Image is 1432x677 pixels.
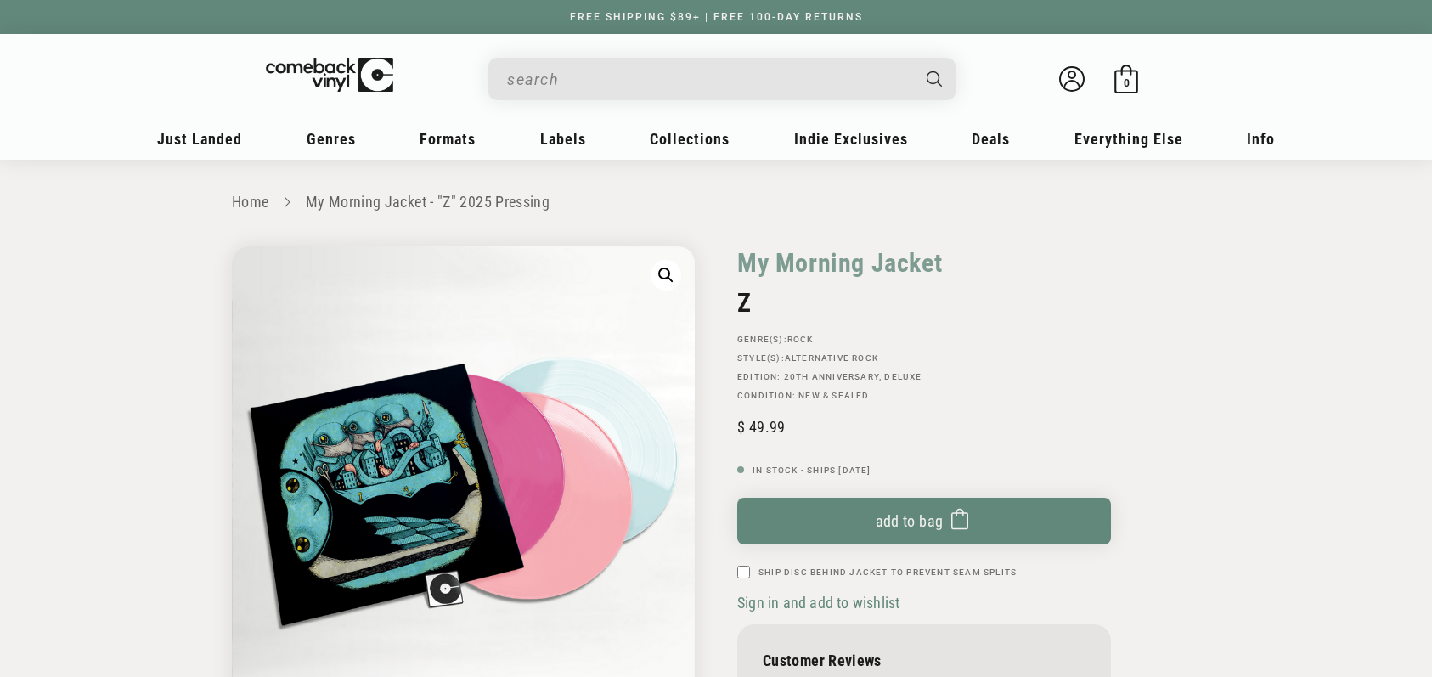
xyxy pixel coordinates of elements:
[507,62,910,97] input: search
[1074,130,1183,148] span: Everything Else
[737,353,1111,364] p: STYLE(S):
[785,353,878,363] a: Alternative Rock
[540,130,586,148] span: Labels
[737,418,745,436] span: $
[307,130,356,148] span: Genres
[737,498,1111,544] button: Add to bag
[650,130,730,148] span: Collections
[972,130,1010,148] span: Deals
[306,193,550,211] a: My Morning Jacket - "Z" 2025 Pressing
[912,58,958,100] button: Search
[763,652,1085,669] p: Customer Reviews
[737,372,1111,382] p: Edition: 20th Anniversary, Deluxe
[1124,76,1130,89] span: 0
[876,512,944,530] span: Add to bag
[787,335,814,344] a: Rock
[758,566,1017,578] label: Ship Disc Behind Jacket To Prevent Seam Splits
[232,190,1200,215] nav: breadcrumbs
[737,246,942,279] a: My Morning Jacket
[737,593,905,612] button: Sign in and add to wishlist
[420,130,476,148] span: Formats
[553,11,880,23] a: FREE SHIPPING $89+ | FREE 100-DAY RETURNS
[737,288,1111,318] h2: Z
[1247,130,1275,148] span: Info
[737,465,1111,476] p: In Stock - Ships [DATE]
[737,391,1111,401] p: Condition: New & Sealed
[488,58,956,100] div: Search
[157,130,242,148] span: Just Landed
[737,335,1111,345] p: GENRE(S):
[737,418,785,436] span: 49.99
[232,193,268,211] a: Home
[794,130,908,148] span: Indie Exclusives
[737,594,899,612] span: Sign in and add to wishlist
